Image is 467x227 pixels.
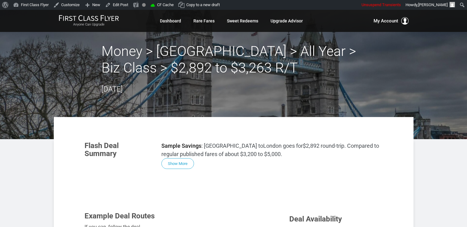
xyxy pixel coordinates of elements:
iframe: Opens a widget where you can find more information [417,209,461,224]
span: Unsuspend Transients [362,2,401,7]
span: [PERSON_NAME] [418,2,448,7]
a: First Class FlyerAnyone Can Upgrade [59,15,119,27]
img: First Class Flyer [59,15,119,21]
time: [DATE] [101,85,123,93]
strong: Sample Savings [161,143,201,149]
span: Deal Availability [289,215,342,223]
a: Upgrade Advisor [271,15,303,26]
h2: Money > [GEOGRAPHIC_DATA] > All Year > Biz Class > $2,892 to $3,263 R/T [101,43,366,76]
p: : [GEOGRAPHIC_DATA] toLondon goes for$2,892 round-trip. Compared to regular published fares of ab... [161,142,383,158]
a: Rare Fares [193,15,215,26]
button: My Account [374,17,409,25]
span: My Account [374,17,398,25]
small: Anyone Can Upgrade [59,22,119,27]
a: Dashboard [160,15,181,26]
h3: Flash Deal Summary [85,142,152,158]
a: Sweet Redeems [227,15,258,26]
span: Example Deal Routes [85,212,155,220]
button: Show More [161,158,194,169]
